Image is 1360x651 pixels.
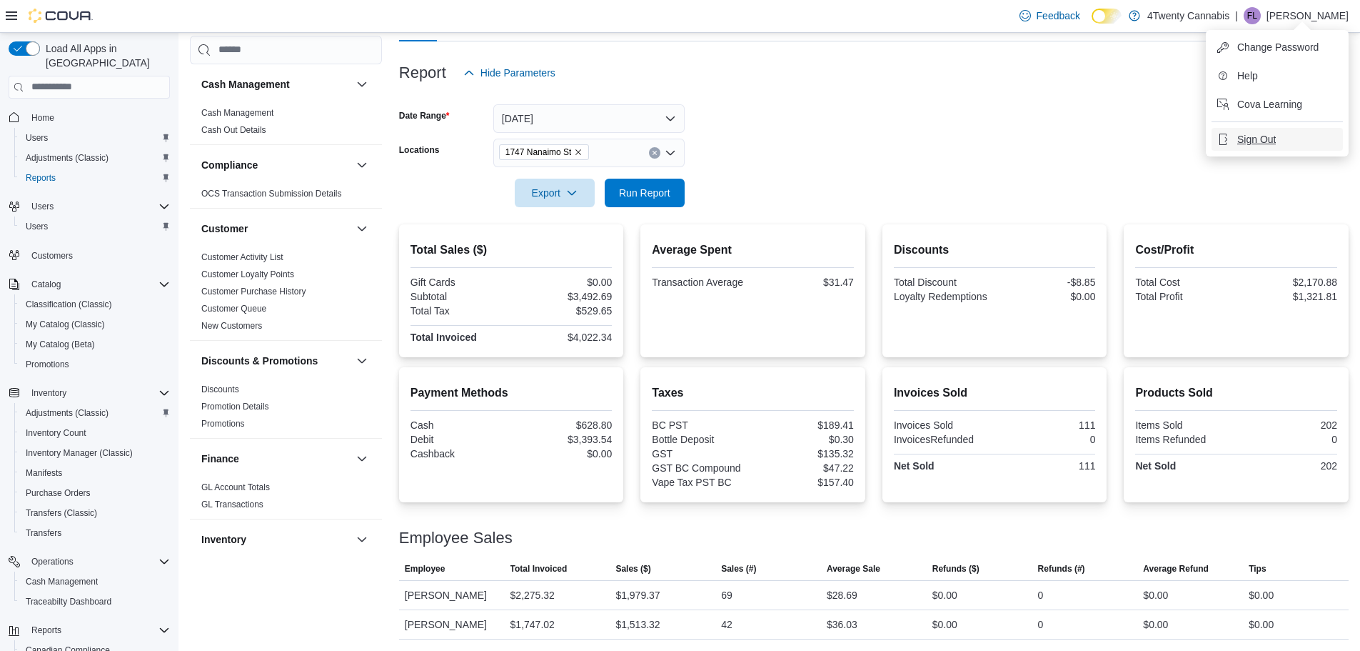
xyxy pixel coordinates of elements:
[201,125,266,135] a: Cash Out Details
[20,464,68,482] a: Manifests
[26,596,111,607] span: Traceabilty Dashboard
[894,277,992,288] div: Total Discount
[201,532,351,547] button: Inventory
[190,249,382,340] div: Customer
[26,622,170,639] span: Reports
[1212,36,1343,59] button: Change Password
[26,276,170,293] span: Catalog
[1037,9,1080,23] span: Feedback
[399,581,505,610] div: [PERSON_NAME]
[190,185,382,208] div: Compliance
[31,279,61,290] span: Catalog
[190,479,382,519] div: Finance
[1014,1,1086,30] a: Feedback
[20,484,96,502] a: Purchase Orders
[721,563,756,575] span: Sales (#)
[399,110,450,121] label: Date Range
[652,462,750,474] div: GST BC Compound
[1135,277,1233,288] div: Total Cost
[14,148,176,168] button: Adjustments (Classic)
[1092,9,1122,24] input: Dark Mode
[1247,7,1257,24] span: FL
[410,384,613,402] h2: Payment Methods
[997,277,1095,288] div: -$8.85
[26,198,59,215] button: Users
[997,460,1095,472] div: 111
[649,147,660,159] button: Clear input
[894,434,992,445] div: InvoicesRefunded
[26,447,133,459] span: Inventory Manager (Classic)
[399,144,440,156] label: Locations
[20,296,170,313] span: Classification (Classic)
[20,593,117,610] a: Traceabilty Dashboard
[3,245,176,266] button: Customers
[201,320,262,332] span: New Customers
[26,109,170,126] span: Home
[894,419,992,431] div: Invoices Sold
[1212,128,1343,151] button: Sign Out
[894,460,935,472] strong: Net Sold
[1147,7,1229,24] p: 4Twenty Cannabis
[1249,616,1274,633] div: $0.00
[201,222,351,236] button: Customer
[26,359,69,370] span: Promotions
[201,384,239,395] span: Discounts
[1266,7,1349,24] p: [PERSON_NAME]
[20,169,170,187] span: Reports
[31,250,73,262] span: Customers
[14,523,176,543] button: Transfers
[480,66,555,80] span: Hide Parameters
[894,384,1096,402] h2: Invoices Sold
[26,576,98,587] span: Cash Management
[756,419,854,431] div: $189.41
[14,217,176,237] button: Users
[201,452,351,466] button: Finance
[26,553,170,570] span: Operations
[31,387,66,399] span: Inventory
[14,168,176,188] button: Reports
[410,277,508,288] div: Gift Cards
[1237,69,1258,83] span: Help
[3,620,176,640] button: Reports
[20,149,170,167] span: Adjustments (Classic)
[14,503,176,523] button: Transfers (Classic)
[201,107,273,119] span: Cash Management
[1135,291,1233,302] div: Total Profit
[514,291,612,302] div: $3,492.69
[14,592,176,612] button: Traceabilty Dashboard
[652,434,750,445] div: Bottle Deposit
[756,477,854,488] div: $157.40
[353,156,371,174] button: Compliance
[405,563,445,575] span: Employee
[756,434,854,445] div: $0.30
[410,434,508,445] div: Debit
[201,354,351,368] button: Discounts & Promotions
[26,132,48,144] span: Users
[190,381,382,438] div: Discounts & Promotions
[1249,563,1266,575] span: Tips
[14,354,176,374] button: Promotions
[514,434,612,445] div: $3,393.54
[26,384,170,402] span: Inventory
[201,532,246,547] h3: Inventory
[1244,7,1261,24] div: Francis Licmo
[1143,587,1168,604] div: $0.00
[410,419,508,431] div: Cash
[3,274,176,294] button: Catalog
[997,419,1095,431] div: 111
[26,553,79,570] button: Operations
[31,112,54,124] span: Home
[14,463,176,483] button: Manifests
[615,563,650,575] span: Sales ($)
[514,448,612,459] div: $0.00
[26,622,67,639] button: Reports
[26,198,170,215] span: Users
[201,321,262,331] a: New Customers
[20,525,170,542] span: Transfers
[20,573,104,590] a: Cash Management
[26,152,109,164] span: Adjustments (Classic)
[493,104,685,133] button: [DATE]
[201,354,318,368] h3: Discounts & Promotions
[31,625,61,636] span: Reports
